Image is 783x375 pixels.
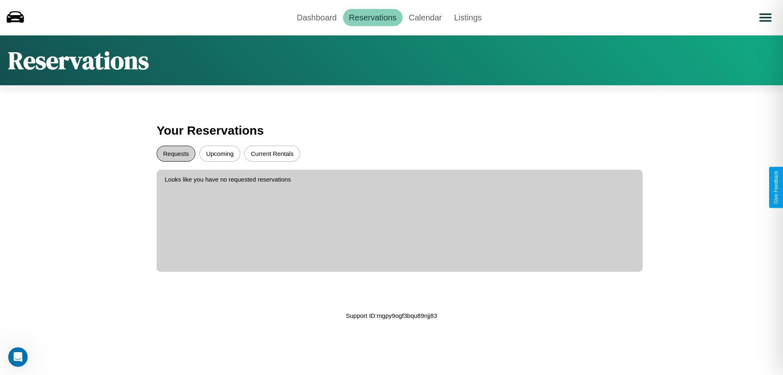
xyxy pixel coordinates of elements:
[157,120,626,142] h3: Your Reservations
[8,347,28,367] iframe: Intercom live chat
[244,146,300,162] button: Current Rentals
[773,171,779,204] div: Give Feedback
[403,9,448,26] a: Calendar
[343,9,403,26] a: Reservations
[8,44,149,77] h1: Reservations
[291,9,343,26] a: Dashboard
[448,9,488,26] a: Listings
[157,146,195,162] button: Requests
[754,6,777,29] button: Open menu
[346,310,437,321] p: Support ID: mgpy9ogf3bqu89njj83
[199,146,240,162] button: Upcoming
[165,174,635,185] p: Looks like you have no requested reservations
